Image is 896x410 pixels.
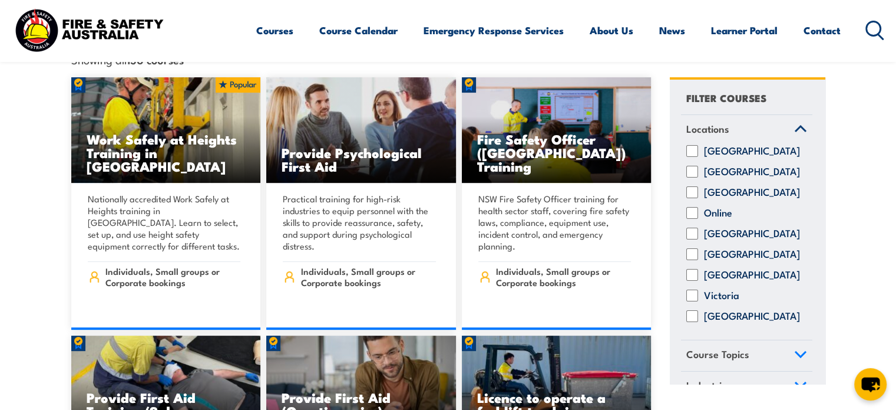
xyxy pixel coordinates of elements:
[266,77,456,183] img: Mental Health First Aid Training Course from Fire & Safety Australia
[704,207,732,219] label: Online
[71,77,261,183] a: Work Safely at Heights Training in [GEOGRAPHIC_DATA]
[681,340,812,371] a: Course Topics
[854,368,887,401] button: chat-button
[704,145,800,157] label: [GEOGRAPHIC_DATA]
[301,265,436,288] span: Individuals, Small groups or Corporate bookings
[462,77,652,183] a: Fire Safety Officer ([GEOGRAPHIC_DATA]) Training
[71,53,184,65] span: Showing all
[496,265,631,288] span: Individuals, Small groups or Corporate bookings
[266,77,456,183] a: Provide Psychological First Aid
[477,132,636,173] h3: Fire Safety Officer ([GEOGRAPHIC_DATA]) Training
[283,193,436,252] p: Practical training for high-risk industries to equip personnel with the skills to provide reassur...
[704,228,800,240] label: [GEOGRAPHIC_DATA]
[704,290,739,301] label: Victoria
[704,248,800,260] label: [GEOGRAPHIC_DATA]
[681,372,812,402] a: Industries
[282,146,441,173] h3: Provide Psychological First Aid
[659,15,685,46] a: News
[424,15,564,46] a: Emergency Response Services
[105,265,240,288] span: Individuals, Small groups or Corporate bookings
[590,15,633,46] a: About Us
[704,186,800,198] label: [GEOGRAPHIC_DATA]
[804,15,841,46] a: Contact
[681,115,812,146] a: Locations
[462,77,652,183] img: Fire Safety Advisor
[87,132,246,173] h3: Work Safely at Heights Training in [GEOGRAPHIC_DATA]
[704,310,800,322] label: [GEOGRAPHIC_DATA]
[71,77,261,183] img: Work Safely at Heights Training (1)
[711,15,778,46] a: Learner Portal
[686,121,729,137] span: Locations
[319,15,398,46] a: Course Calendar
[478,193,632,252] p: NSW Fire Safety Officer training for health sector staff, covering fire safety laws, compliance, ...
[704,166,800,178] label: [GEOGRAPHIC_DATA]
[686,378,732,393] span: Industries
[88,193,241,252] p: Nationally accredited Work Safely at Heights training in [GEOGRAPHIC_DATA]. Learn to select, set ...
[686,90,766,106] h4: FILTER COURSES
[704,269,800,281] label: [GEOGRAPHIC_DATA]
[256,15,293,46] a: Courses
[686,346,749,362] span: Course Topics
